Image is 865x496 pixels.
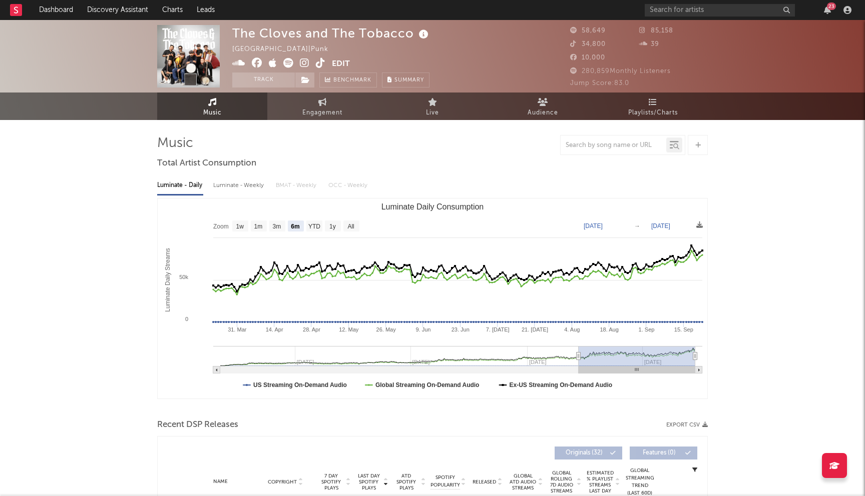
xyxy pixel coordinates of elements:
[528,107,558,119] span: Audience
[510,381,613,388] text: Ex-US Streaming On-Demand Audio
[426,107,439,119] span: Live
[666,422,708,428] button: Export CSV
[561,141,666,149] input: Search by song name or URL
[394,77,424,83] span: Summary
[570,27,606,34] span: 58,649
[232,72,295,87] button: Track
[179,274,188,280] text: 50k
[273,223,281,230] text: 3m
[634,222,640,229] text: →
[598,92,708,120] a: Playlists/Charts
[236,223,244,230] text: 1w
[488,92,598,120] a: Audience
[628,107,678,119] span: Playlists/Charts
[157,419,238,431] span: Recent DSP Releases
[232,43,340,55] div: [GEOGRAPHIC_DATA] | Punk
[291,223,299,230] text: 6m
[329,223,336,230] text: 1y
[486,326,510,332] text: 7. [DATE]
[570,68,671,74] span: 280,859 Monthly Listeners
[570,41,606,47] span: 34,800
[254,223,263,230] text: 1m
[636,450,682,456] span: Features ( 0 )
[253,381,347,388] text: US Streaming On-Demand Audio
[319,72,377,87] a: Benchmark
[308,223,320,230] text: YTD
[548,470,575,494] span: Global Rolling 7D Audio Streams
[561,450,607,456] span: Originals ( 32 )
[570,80,629,86] span: Jump Score: 83.0
[213,223,229,230] text: Zoom
[333,74,371,86] span: Benchmark
[339,326,359,332] text: 12. May
[382,72,429,87] button: Summary
[377,92,488,120] a: Live
[232,25,431,41] div: The Cloves and The Tobacco
[570,54,605,61] span: 10,000
[564,326,580,332] text: 4. Aug
[473,479,496,485] span: Released
[318,473,344,491] span: 7 Day Spotify Plays
[157,92,267,120] a: Music
[584,222,603,229] text: [DATE]
[376,326,396,332] text: 26. May
[555,446,622,459] button: Originals(32)
[267,92,377,120] a: Engagement
[302,107,342,119] span: Engagement
[375,381,480,388] text: Global Streaming On-Demand Audio
[268,479,297,485] span: Copyright
[332,58,350,70] button: Edit
[639,41,659,47] span: 39
[430,474,460,489] span: Spotify Popularity
[203,107,222,119] span: Music
[674,326,693,332] text: 15. Sep
[452,326,470,332] text: 23. Jun
[266,326,283,332] text: 14. Apr
[586,470,614,494] span: Estimated % Playlist Streams Last Day
[303,326,320,332] text: 28. Apr
[522,326,548,332] text: 21. [DATE]
[347,223,354,230] text: All
[157,177,203,194] div: Luminate - Daily
[827,2,836,10] div: 23
[824,6,831,14] button: 23
[639,27,673,34] span: 85,158
[600,326,618,332] text: 18. Aug
[509,473,537,491] span: Global ATD Audio Streams
[157,157,256,169] span: Total Artist Consumption
[158,198,707,398] svg: Luminate Daily Consumption
[355,473,382,491] span: Last Day Spotify Plays
[645,4,795,16] input: Search for artists
[381,202,484,211] text: Luminate Daily Consumption
[228,326,247,332] text: 31. Mar
[213,177,266,194] div: Luminate - Weekly
[164,248,171,311] text: Luminate Daily Streams
[415,326,430,332] text: 9. Jun
[630,446,697,459] button: Features(0)
[639,326,655,332] text: 1. Sep
[651,222,670,229] text: [DATE]
[188,478,253,485] div: Name
[393,473,419,491] span: ATD Spotify Plays
[185,316,188,322] text: 0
